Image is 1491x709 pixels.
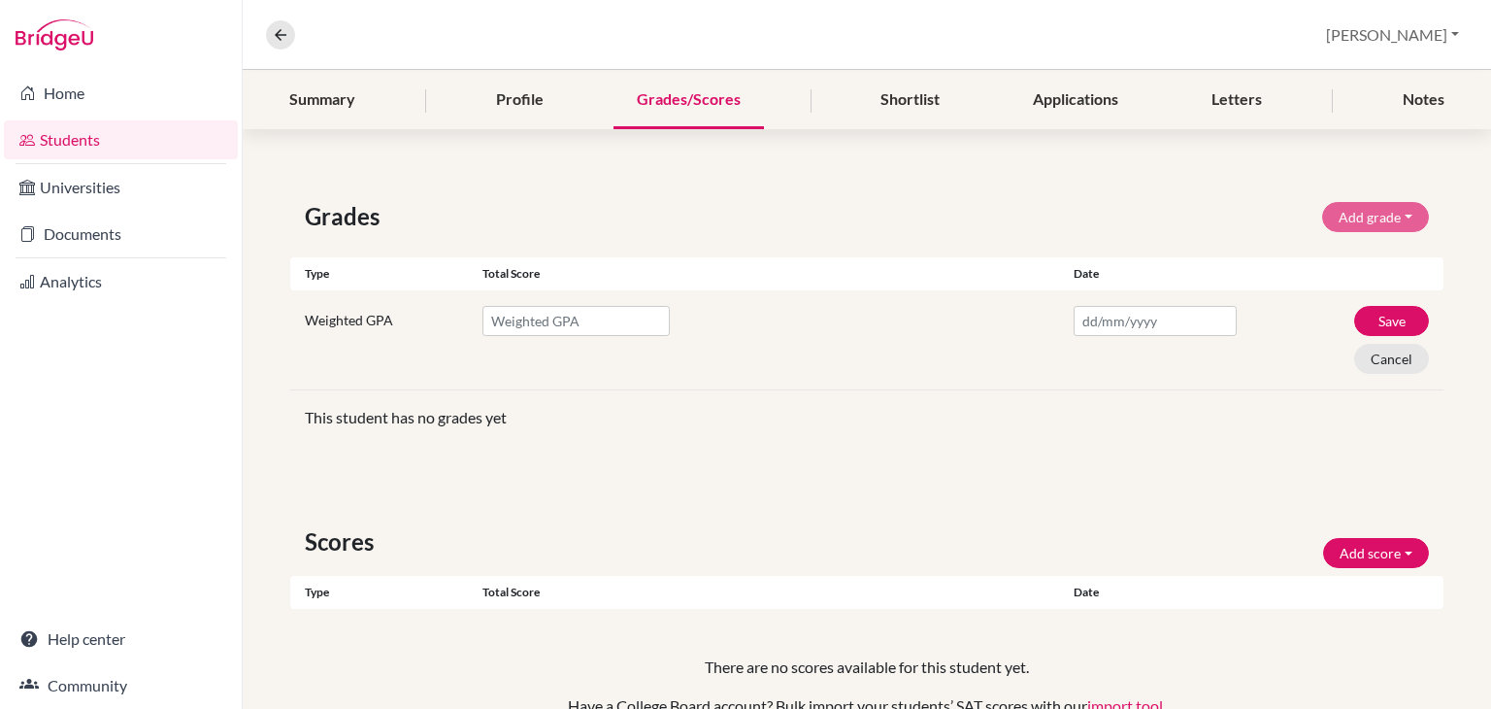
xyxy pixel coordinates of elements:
[4,168,238,207] a: Universities
[305,406,1429,429] p: This student has no grades yet
[266,72,379,129] div: Summary
[482,306,670,336] input: Weighted GPA
[1059,584,1251,601] div: Date
[290,310,482,374] div: Weighted GPA
[1074,306,1237,336] input: dd/mm/yyyy
[482,584,1059,601] div: Total score
[4,666,238,705] a: Community
[4,262,238,301] a: Analytics
[290,265,482,283] div: Type
[1010,72,1142,129] div: Applications
[1379,72,1468,129] div: Notes
[857,72,963,129] div: Shortlist
[1323,538,1429,568] button: Add score
[305,524,381,559] span: Scores
[1059,265,1347,283] div: Date
[16,19,93,51] img: Bridge-U
[4,620,238,658] a: Help center
[482,265,1059,283] div: Total score
[4,74,238,113] a: Home
[1317,17,1468,53] button: [PERSON_NAME]
[613,72,764,129] div: Grades/Scores
[1354,306,1429,336] button: Save
[4,120,238,159] a: Students
[305,199,387,234] span: Grades
[1322,202,1429,232] button: Add grade
[473,72,567,129] div: Profile
[290,584,482,601] div: Type
[1354,344,1429,374] button: Cancel
[4,215,238,253] a: Documents
[351,656,1382,679] p: There are no scores available for this student yet.
[1188,72,1285,129] div: Letters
